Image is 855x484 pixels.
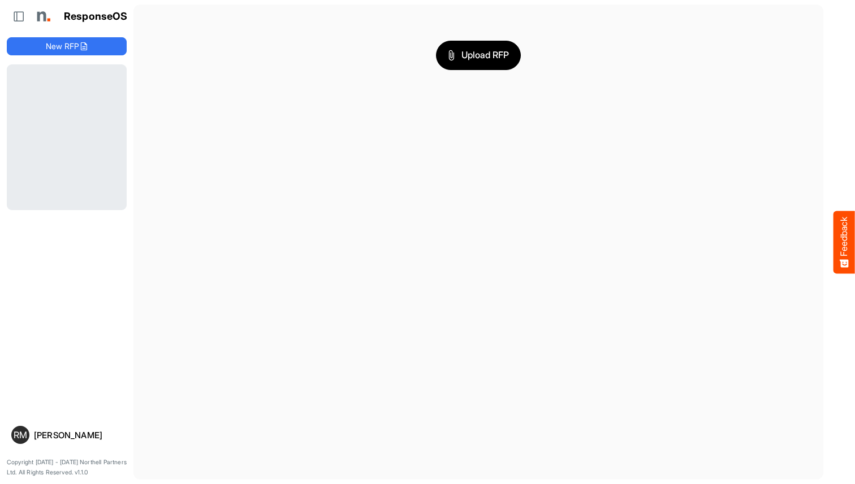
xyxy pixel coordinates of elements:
h1: ResponseOS [64,11,128,23]
p: Copyright [DATE] - [DATE] Northell Partners Ltd. All Rights Reserved. v1.1.0 [7,457,127,477]
button: New RFP [7,37,127,55]
span: RM [14,430,27,439]
button: Feedback [834,211,855,273]
img: Northell [31,5,54,28]
button: Upload RFP [436,41,521,70]
div: [PERSON_NAME] [34,431,122,439]
span: Upload RFP [448,48,509,63]
div: Loading... [7,64,127,210]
